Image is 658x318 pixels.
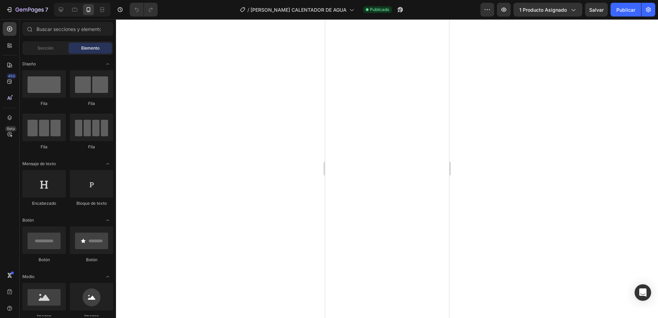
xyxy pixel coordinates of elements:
[370,7,389,13] span: Publicado
[22,274,34,280] span: Medio
[3,3,51,17] button: 7
[102,158,113,169] span: Alternar abierto
[70,100,113,107] div: Fila
[589,7,604,13] span: Salvar
[519,6,567,13] span: 1 producto asignado
[22,100,66,107] div: Fila
[22,200,66,206] div: Encabezado
[130,3,158,17] div: Deshacer/Rehacer
[22,61,36,67] span: Diseño
[70,257,113,263] div: Botón
[102,59,113,70] span: Alternar abierto
[22,161,56,167] span: Mensaje de texto
[247,6,249,13] span: /
[38,45,53,51] span: Sección
[70,144,113,150] div: Fila
[70,200,113,206] div: Bloque de texto
[251,6,347,13] span: [PERSON_NAME] CALENTADOR DE AGUA
[102,271,113,282] span: Alternar abierto
[45,6,48,14] p: 7
[22,22,113,36] input: Buscar secciones y elementos
[5,126,17,131] div: Beta
[22,257,66,263] div: Botón
[611,3,641,17] button: Publicar
[635,284,651,301] div: Abra Intercom Messenger
[81,45,99,51] span: Elemento
[513,3,582,17] button: 1 producto asignado
[325,19,449,318] iframe: Design area
[102,215,113,226] span: Alternar abierto
[22,144,66,150] div: Fila
[22,217,34,223] span: Botón
[7,73,17,79] div: 450
[585,3,608,17] button: Salvar
[616,6,635,13] font: Publicar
